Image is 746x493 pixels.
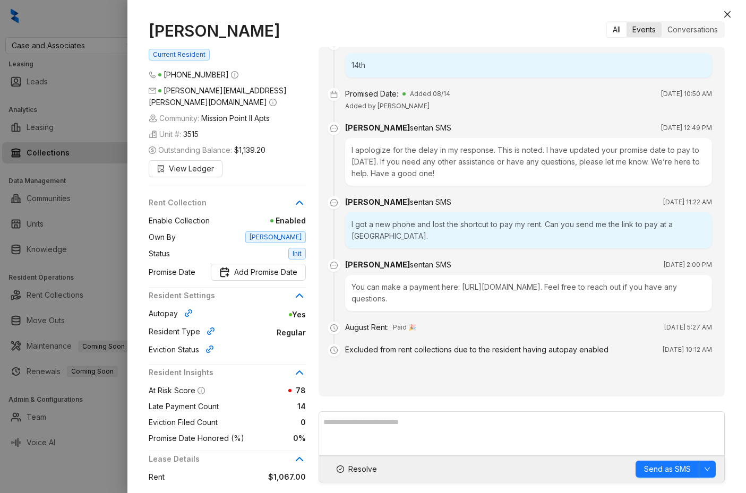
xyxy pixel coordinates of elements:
[211,264,306,281] button: Promise DateAdd Promise Date
[149,114,157,123] img: building-icon
[606,21,725,38] div: segmented control
[219,327,306,339] span: Regular
[149,290,293,301] span: Resident Settings
[345,88,398,100] div: Promised Date:
[149,49,210,60] span: Current Resident
[149,367,306,385] div: Resident Insights
[149,130,157,139] img: building-icon
[149,113,270,124] span: Community:
[149,21,306,40] h1: [PERSON_NAME]
[607,22,627,37] div: All
[661,89,712,99] span: [DATE] 10:50 AM
[345,322,389,333] div: August Rent :
[662,22,724,37] div: Conversations
[345,344,608,356] div: Excluded from rent collections due to the resident having autopay enabled
[345,138,712,186] div: I apologize for the delay in my response. This is noted. I have updated your promise date to pay ...
[149,386,195,395] span: At Risk Score
[149,215,210,227] span: Enable Collection
[663,344,712,355] span: [DATE] 10:12 AM
[244,433,306,444] span: 0%
[328,196,340,209] span: message
[149,87,156,94] span: mail
[664,260,712,270] span: [DATE] 2:00 PM
[149,471,165,483] span: Rent
[165,471,306,483] span: $1,067.00
[410,260,451,269] span: sent an SMS
[627,22,662,37] div: Events
[661,123,712,133] span: [DATE] 12:49 PM
[345,102,430,110] span: Added by [PERSON_NAME]
[269,99,277,106] span: info-circle
[704,466,710,472] span: down
[149,248,170,260] span: Status
[157,165,165,172] span: file-search
[218,417,306,428] span: 0
[636,461,699,478] button: Send as SMS
[198,387,205,394] span: info-circle
[345,196,451,208] div: [PERSON_NAME]
[164,70,229,79] span: [PHONE_NUMBER]
[345,53,712,77] div: 14th
[410,89,450,99] span: Added 08/14
[345,212,712,248] div: I got a new phone and lost the shortcut to pay my rent. Can you send me the link to pay at a [GEO...
[219,267,230,278] img: Promise Date
[644,463,691,475] span: Send as SMS
[149,308,197,322] div: Autopay
[149,417,218,428] span: Eviction Filed Count
[169,163,214,175] span: View Ledger
[219,401,306,412] span: 14
[393,322,416,333] span: Paid 🎉
[149,326,219,340] div: Resident Type
[149,344,218,358] div: Eviction Status
[183,128,199,140] span: 3515
[345,259,451,271] div: [PERSON_NAME]
[149,144,265,156] span: Outstanding Balance:
[149,433,244,444] span: Promise Date Honored (%)
[328,322,340,334] span: clock-circle
[149,128,199,140] span: Unit #:
[410,197,451,206] span: sent an SMS
[149,401,219,412] span: Late Payment Count
[149,231,176,243] span: Own By
[149,367,293,378] span: Resident Insights
[723,10,732,19] span: close
[245,231,306,243] span: [PERSON_NAME]
[149,86,287,107] span: [PERSON_NAME][EMAIL_ADDRESS][PERSON_NAME][DOMAIN_NAME]
[328,344,340,357] span: clock-circle
[288,248,306,260] span: Init
[328,88,340,101] span: calendar
[149,71,156,79] span: phone
[328,461,386,478] button: Resolve
[328,259,340,272] span: message
[149,146,156,154] span: dollar
[210,215,306,227] span: Enabled
[328,122,340,135] span: message
[149,160,222,177] button: View Ledger
[149,453,306,471] div: Lease Details
[296,386,306,395] span: 78
[337,465,344,473] span: check-circle
[410,123,451,132] span: sent an SMS
[197,309,306,321] span: Yes
[149,453,293,465] span: Lease Details
[234,266,297,278] span: Add Promise Date
[663,197,712,207] span: [DATE] 11:22 AM
[664,322,712,333] span: [DATE] 5:27 AM
[231,71,238,79] span: info-circle
[149,197,306,215] div: Rent Collection
[234,144,265,156] span: $1,139.20
[345,275,712,311] div: You can make a payment here: [URL][DOMAIN_NAME]. Feel free to reach out if you have any questions.
[149,290,306,308] div: Resident Settings
[348,463,377,475] span: Resolve
[345,122,451,134] div: [PERSON_NAME]
[149,266,195,278] span: Promise Date
[721,8,734,21] button: Close
[149,197,293,209] span: Rent Collection
[201,113,270,124] span: Mission Point II Apts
